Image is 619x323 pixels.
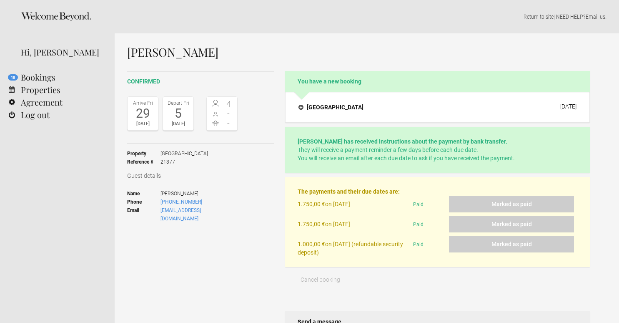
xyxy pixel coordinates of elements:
div: on [DATE] [298,216,409,236]
a: [EMAIL_ADDRESS][DOMAIN_NAME] [160,207,201,222]
strong: The payments and their due dates are: [298,188,400,195]
div: Arrive Fri [130,99,156,107]
h2: confirmed [127,77,274,86]
button: [GEOGRAPHIC_DATA] [DATE] [292,98,583,116]
button: Cancel booking [285,271,356,288]
span: [PERSON_NAME] [160,189,238,198]
strong: Reference # [127,158,160,166]
div: 5 [165,107,191,120]
span: 21377 [160,158,208,166]
strong: Phone [127,198,160,206]
span: - [222,119,236,127]
strong: Property [127,149,160,158]
div: Paid [410,196,449,216]
span: Cancel booking [301,276,340,283]
div: on [DATE] [298,196,409,216]
a: Email us [586,13,605,20]
strong: Email [127,206,160,223]
p: They will receive a payment reminder a few days before each due date. You will receive an email a... [298,137,577,162]
div: [DATE] [130,120,156,128]
h1: [PERSON_NAME] [127,46,590,58]
button: Marked as paid [449,236,574,252]
div: [DATE] [165,120,191,128]
p: | NEED HELP? . [127,13,606,21]
strong: [PERSON_NAME] has received instructions about the payment by bank transfer. [298,138,507,145]
div: Depart Fri [165,99,191,107]
flynt-currency: 1.750,00 € [298,221,325,227]
strong: Name [127,189,160,198]
h4: [GEOGRAPHIC_DATA] [298,103,363,111]
div: Hi, [PERSON_NAME] [21,46,102,58]
flynt-notification-badge: 18 [8,74,18,81]
h2: You have a new booking [285,71,590,92]
a: Return to site [524,13,554,20]
div: 29 [130,107,156,120]
a: [PHONE_NUMBER] [160,199,202,205]
div: on [DATE] (refundable security deposit) [298,236,409,257]
div: Paid [410,216,449,236]
button: Marked as paid [449,216,574,232]
span: - [222,109,236,118]
span: [GEOGRAPHIC_DATA] [160,149,208,158]
h3: Guest details [127,172,274,180]
div: Paid [410,236,449,257]
flynt-currency: 1.000,00 € [298,241,325,247]
button: Marked as paid [449,196,574,212]
span: 4 [222,100,236,108]
div: [DATE] [560,103,576,110]
flynt-currency: 1.750,00 € [298,201,325,207]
